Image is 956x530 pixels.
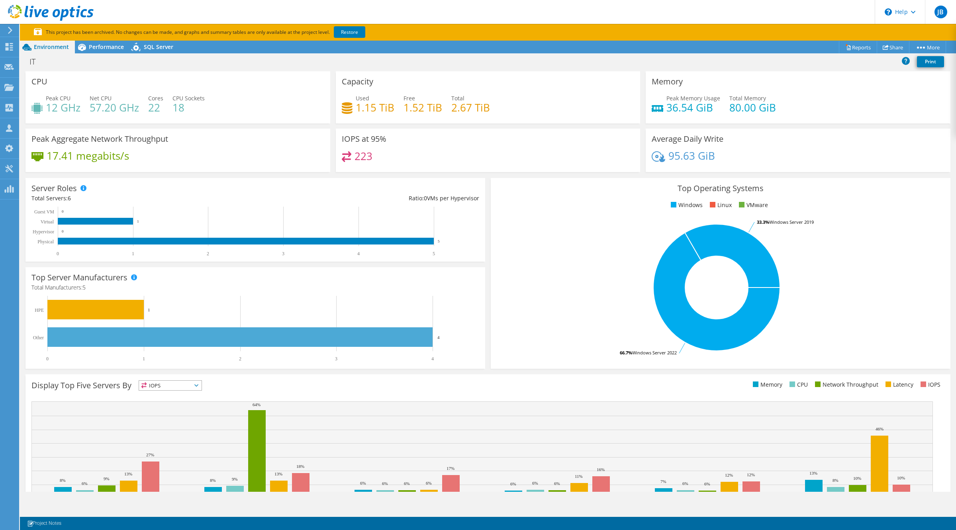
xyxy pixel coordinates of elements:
text: 8% [833,478,838,483]
text: 9% [104,476,110,481]
a: Restore [334,26,365,38]
h3: CPU [31,77,47,86]
text: 1 [137,219,139,223]
text: 6% [532,481,538,485]
span: CPU Sockets [172,94,205,102]
span: Free [404,94,415,102]
span: Peak CPU [46,94,71,102]
text: 5 [433,251,435,256]
text: 6% [682,481,688,486]
span: Cores [148,94,163,102]
h4: 95.63 GiB [668,151,715,160]
tspan: Windows Server 2019 [769,219,814,225]
p: This project has been archived. No changes can be made, and graphs and summary tables are only av... [34,28,424,37]
h3: Server Roles [31,184,77,193]
span: Peak Memory Usage [666,94,720,102]
h4: 36.54 GiB [666,103,720,112]
text: 11% [575,474,583,479]
span: JB [934,6,947,18]
text: 9% [232,477,238,481]
li: VMware [737,201,768,209]
text: 10% [897,475,905,480]
text: Virtual [41,219,54,225]
span: Performance [89,43,124,51]
span: Total Memory [729,94,766,102]
span: SQL Server [144,43,173,51]
h4: 1.52 TiB [404,103,442,112]
span: Environment [34,43,69,51]
text: Other [33,335,44,340]
text: HPE [35,307,44,313]
text: Guest VM [34,209,54,215]
li: Network Throughput [813,380,878,389]
text: 7% [660,479,666,484]
text: 2 [239,356,241,362]
li: CPU [788,380,808,389]
h4: 80.00 GiB [729,103,776,112]
h3: Peak Aggregate Network Throughput [31,135,168,143]
text: 6% [426,481,432,485]
h4: Total Manufacturers: [31,283,479,292]
text: 1 [132,251,134,256]
text: 6% [510,481,516,486]
h3: Top Operating Systems [497,184,944,193]
text: Physical [37,239,54,244]
li: Windows [669,201,703,209]
text: 3 [282,251,284,256]
a: Reports [839,41,877,53]
h1: IT [26,57,48,66]
h4: 57.20 GHz [90,103,139,112]
text: 16% [597,467,605,472]
span: 5 [82,284,86,291]
text: 1 [143,356,145,362]
tspan: 66.7% [620,350,632,356]
h3: IOPS at 95% [342,135,386,143]
text: 2 [207,251,209,256]
text: 6% [554,481,560,486]
text: 3 [335,356,337,362]
text: 4 [437,335,440,340]
h3: Capacity [342,77,373,86]
text: 13% [124,471,132,476]
li: IOPS [919,380,940,389]
text: 13% [274,471,282,476]
h4: 12 GHz [46,103,80,112]
text: 13% [809,471,817,475]
h4: 2.67 TiB [451,103,490,112]
tspan: 33.3% [757,219,769,225]
text: 18% [296,464,304,469]
text: 6% [404,481,410,486]
text: 8% [210,478,216,483]
li: Memory [751,380,782,389]
text: 17% [447,466,454,471]
text: 4 [357,251,360,256]
div: Total Servers: [31,194,255,203]
span: Total [451,94,464,102]
text: 0 [62,209,64,213]
h4: 1.15 TiB [356,103,394,112]
span: 0 [424,194,427,202]
text: 1 [148,307,150,312]
text: 6% [382,481,388,486]
span: IOPS [139,381,202,390]
a: Project Notes [22,518,67,528]
span: Used [356,94,369,102]
span: 6 [68,194,71,202]
h3: Memory [652,77,683,86]
h4: 223 [355,152,372,160]
text: 4 [431,356,434,362]
a: Print [917,56,944,67]
text: 8% [60,478,66,483]
text: 0 [62,229,64,233]
li: Linux [708,201,732,209]
text: 12% [725,473,733,477]
text: 46% [876,426,884,431]
text: Hypervisor [33,229,54,235]
svg: \n [885,8,892,16]
h4: 22 [148,103,163,112]
a: More [909,41,946,53]
div: Ratio: VMs per Hypervisor [255,194,479,203]
text: 27% [146,452,154,457]
tspan: Windows Server 2022 [632,350,677,356]
text: 64% [253,402,261,407]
